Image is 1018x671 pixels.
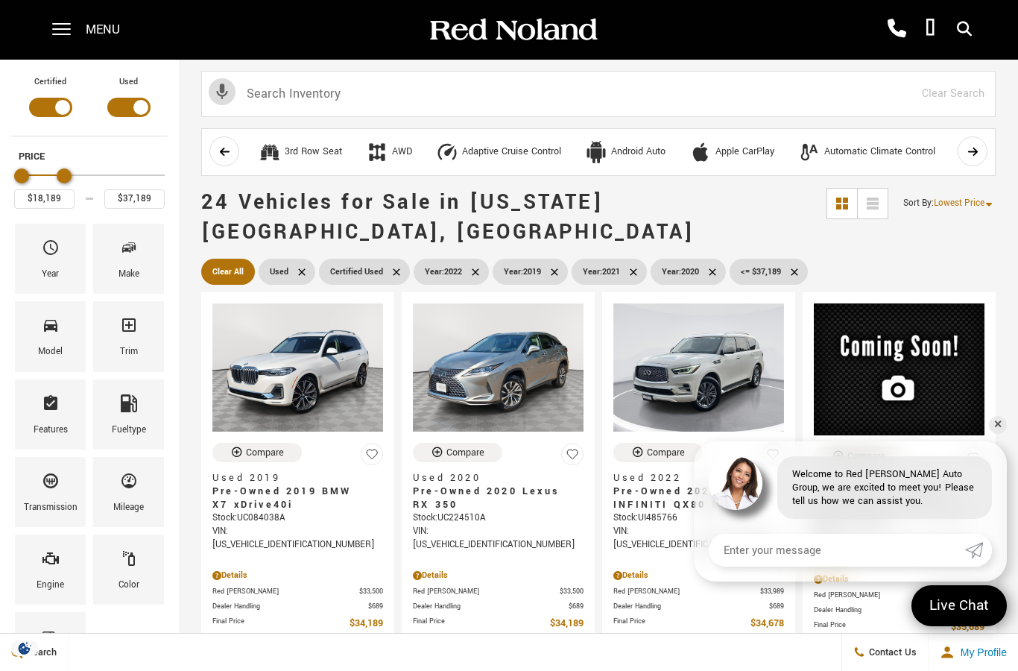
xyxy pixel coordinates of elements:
[350,616,383,631] span: $34,189
[550,616,584,631] span: $34,189
[951,620,984,635] span: $35,689
[814,605,984,616] a: Dealer Handling $689
[583,262,620,281] span: 2021
[392,145,412,159] div: AWD
[413,586,584,597] a: Red [PERSON_NAME] $33,500
[413,485,572,511] span: Pre-Owned 2020 Lexus RX 350
[647,446,685,459] div: Compare
[120,546,138,577] span: Color
[120,344,138,360] div: Trim
[413,586,560,597] span: Red [PERSON_NAME]
[929,634,1018,671] button: Open user profile menu
[15,535,86,605] div: EngineEngine
[462,145,561,159] div: Adaptive Cruise Control
[209,78,235,105] svg: Click to toggle on voice search
[413,601,569,612] span: Dealer Handling
[413,303,584,432] img: 2020 Lexus RX 350
[113,500,144,516] div: Mileage
[613,485,773,511] span: Pre-Owned 2022 INFINITI QX80 LUXE
[42,623,60,655] span: Bodystyle
[212,471,383,511] a: Used 2019Pre-Owned 2019 BMW X7 xDrive40i
[15,379,86,450] div: FeaturesFeatures
[790,136,943,168] button: Automatic Climate ControlAutomatic Climate Control
[413,525,584,552] div: VIN: [US_VEHICLE_IDENTIFICATION_NUMBER]
[569,601,584,612] span: $689
[212,601,383,612] a: Dealer Handling $689
[15,301,86,371] div: ModelModel
[560,586,584,597] span: $33,500
[613,471,784,511] a: Used 2022Pre-Owned 2022 INFINITI QX80 LUXE
[613,601,784,612] a: Dealer Handling $689
[112,422,146,438] div: Fueltype
[413,616,584,631] a: Final Price $34,189
[814,303,984,435] img: 2022 Cadillac XT4 Sport
[413,616,550,631] span: Final Price
[42,312,60,344] span: Model
[955,646,1007,658] span: My Profile
[613,586,760,597] span: Red [PERSON_NAME]
[14,163,165,209] div: Price
[246,446,284,459] div: Compare
[37,577,64,593] div: Engine
[911,585,1007,626] a: Live Chat
[212,262,244,281] span: Clear All
[750,616,784,631] span: $34,678
[201,188,695,247] span: 24 Vehicles for Sale in [US_STATE][GEOGRAPHIC_DATA], [GEOGRAPHIC_DATA]
[14,189,75,209] input: Minimum
[24,500,78,516] div: Transmission
[613,443,703,462] button: Compare Vehicle
[330,262,383,281] span: Certified Used
[613,511,784,525] div: Stock : UI485766
[934,197,984,210] span: Lowest Price
[504,262,541,281] span: 2019
[120,468,138,500] span: Mileage
[613,601,769,612] span: Dealer Handling
[212,586,383,597] a: Red [PERSON_NAME] $33,500
[814,620,984,635] a: Final Price $35,689
[425,266,444,277] span: Year :
[118,266,139,283] div: Make
[212,586,359,597] span: Red [PERSON_NAME]
[413,471,572,485] span: Used 2020
[359,586,383,597] span: $33,500
[212,601,368,612] span: Dealer Handling
[561,443,584,472] button: Save Vehicle
[201,71,996,117] input: Search Inventory
[15,457,86,527] div: TransmissionTransmission
[427,17,598,43] img: Red Noland Auto Group
[715,145,774,159] div: Apple CarPlay
[104,189,165,209] input: Maximum
[709,456,762,510] img: Agent profile photo
[613,525,784,552] div: VIN: [US_VEHICLE_IDENTIFICATION_NUMBER]
[428,136,569,168] button: Adaptive Cruise ControlAdaptive Cruise Control
[93,224,164,294] div: MakeMake
[93,379,164,450] div: FueltypeFueltype
[42,235,60,266] span: Year
[577,136,674,168] button: Android AutoAndroid Auto
[212,443,302,462] button: Compare Vehicle
[583,266,602,277] span: Year :
[209,136,239,166] button: scroll left
[120,235,138,266] span: Make
[613,569,784,582] div: Pricing Details - Pre-Owned 2022 INFINITI QX80 LUXE With Navigation & 4WD
[504,266,523,277] span: Year :
[611,145,666,159] div: Android Auto
[613,586,784,597] a: Red [PERSON_NAME] $33,989
[7,640,42,656] section: Click to Open Cookie Consent Modal
[709,534,965,567] input: Enter your message
[212,485,372,511] span: Pre-Owned 2019 BMW X7 xDrive40i
[15,224,86,294] div: YearYear
[42,391,60,422] span: Features
[259,141,281,163] div: 3rd Row Seat
[760,586,784,597] span: $33,989
[34,422,68,438] div: Features
[689,141,712,163] div: Apple CarPlay
[413,601,584,612] a: Dealer Handling $689
[42,266,59,283] div: Year
[814,590,984,601] a: Red [PERSON_NAME] $35,000
[425,262,462,281] span: 2022
[42,546,60,577] span: Engine
[903,197,934,210] span: Sort By :
[814,590,961,601] span: Red [PERSON_NAME]
[965,534,992,567] a: Submit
